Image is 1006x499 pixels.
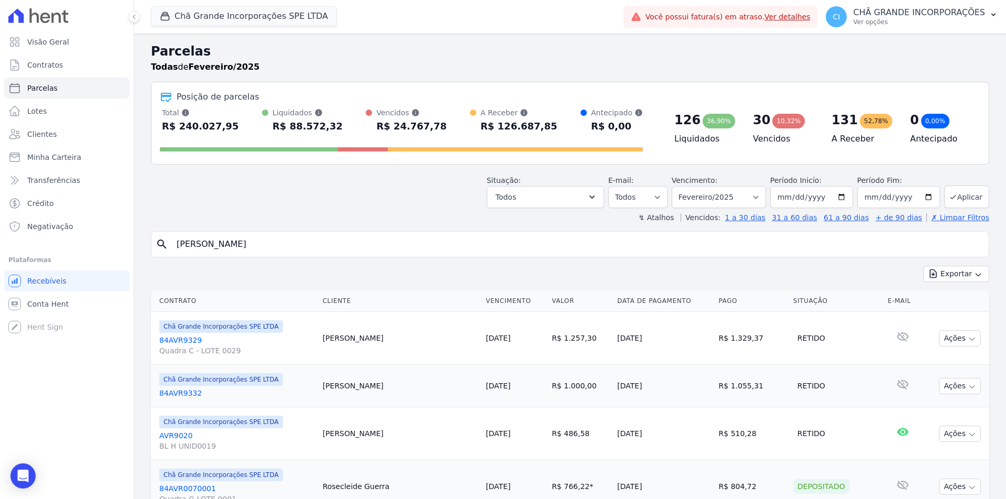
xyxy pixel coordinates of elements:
[480,107,557,118] div: A Receber
[159,416,283,428] span: Chã Grande Incorporações SPE LTDA
[548,407,613,460] td: R$ 486,58
[159,320,283,333] span: Chã Grande Incorporações SPE LTDA
[753,112,770,128] div: 30
[793,378,829,393] div: Retido
[27,37,69,47] span: Visão Geral
[4,193,129,214] a: Crédito
[681,213,720,222] label: Vencidos:
[4,216,129,237] a: Negativação
[27,276,67,286] span: Recebíveis
[672,176,717,185] label: Vencimento:
[480,118,557,135] div: R$ 126.687,85
[613,365,715,407] td: [DATE]
[162,118,239,135] div: R$ 240.027,95
[4,270,129,291] a: Recebíveis
[4,78,129,99] a: Parcelas
[162,107,239,118] div: Total
[27,221,73,232] span: Negativação
[772,213,817,222] a: 31 a 60 dias
[860,114,892,128] div: 52,78%
[613,407,715,460] td: [DATE]
[27,129,57,139] span: Clientes
[10,463,36,489] div: Open Intercom Messenger
[613,290,715,312] th: Data de Pagamento
[715,365,789,407] td: R$ 1.055,31
[674,112,701,128] div: 126
[715,290,789,312] th: Pago
[4,55,129,75] a: Contratos
[486,482,510,491] a: [DATE]
[853,7,985,18] p: CHÃ GRANDE INCORPORAÇÕES
[159,388,314,398] a: 84AVR9332
[27,106,47,116] span: Lotes
[715,407,789,460] td: R$ 510,28
[189,62,260,72] strong: Fevereiro/2025
[817,2,1006,31] button: CI CHÃ GRANDE INCORPORAÇÕES Ver opções
[151,6,337,26] button: Chã Grande Incorporações SPE LTDA
[376,118,446,135] div: R$ 24.767,78
[646,12,811,23] span: Você possui fatura(s) em atraso.
[319,407,482,460] td: [PERSON_NAME]
[591,118,643,135] div: R$ 0,00
[8,254,125,266] div: Plataformas
[674,133,736,145] h4: Liquidados
[833,13,840,20] span: CI
[832,133,893,145] h4: A Receber
[27,60,63,70] span: Contratos
[482,290,548,312] th: Vencimento
[548,365,613,407] td: R$ 1.000,00
[4,124,129,145] a: Clientes
[319,290,482,312] th: Cliente
[789,290,884,312] th: Situação
[753,133,815,145] h4: Vencidos
[486,382,510,390] a: [DATE]
[591,107,643,118] div: Antecipado
[832,112,858,128] div: 131
[159,469,283,481] span: Chã Grande Incorporações SPE LTDA
[496,191,516,203] span: Todos
[151,61,259,73] p: de
[319,312,482,365] td: [PERSON_NAME]
[27,198,54,209] span: Crédito
[4,147,129,168] a: Minha Carteira
[159,335,314,356] a: 84AVR9329Quadra C - LOTE 0029
[151,62,178,72] strong: Todas
[793,331,829,345] div: Retido
[638,213,674,222] label: ↯ Atalhos
[156,238,168,251] i: search
[764,13,811,21] a: Ver detalhes
[725,213,766,222] a: 1 a 30 dias
[939,479,981,495] button: Ações
[27,299,69,309] span: Conta Hent
[177,91,259,103] div: Posição de parcelas
[703,114,735,128] div: 36,90%
[939,426,981,442] button: Ações
[548,312,613,365] td: R$ 1.257,30
[151,42,989,61] h2: Parcelas
[793,479,849,494] div: Depositado
[27,152,81,162] span: Minha Carteira
[853,18,985,26] p: Ver opções
[319,365,482,407] td: [PERSON_NAME]
[159,373,283,386] span: Chã Grande Incorporações SPE LTDA
[715,312,789,365] td: R$ 1.329,37
[910,112,919,128] div: 0
[944,186,989,208] button: Aplicar
[272,118,343,135] div: R$ 88.572,32
[170,234,985,255] input: Buscar por nome do lote ou do cliente
[793,426,829,441] div: Retido
[4,294,129,314] a: Conta Hent
[824,213,869,222] a: 61 a 90 dias
[883,290,922,312] th: E-mail
[159,441,314,451] span: BL H UNID0019
[27,175,80,186] span: Transferências
[4,101,129,122] a: Lotes
[926,213,989,222] a: ✗ Limpar Filtros
[548,290,613,312] th: Valor
[159,345,314,356] span: Quadra C - LOTE 0029
[486,429,510,438] a: [DATE]
[857,175,940,186] label: Período Fim:
[772,114,805,128] div: 10,32%
[487,176,521,185] label: Situação:
[613,312,715,365] td: [DATE]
